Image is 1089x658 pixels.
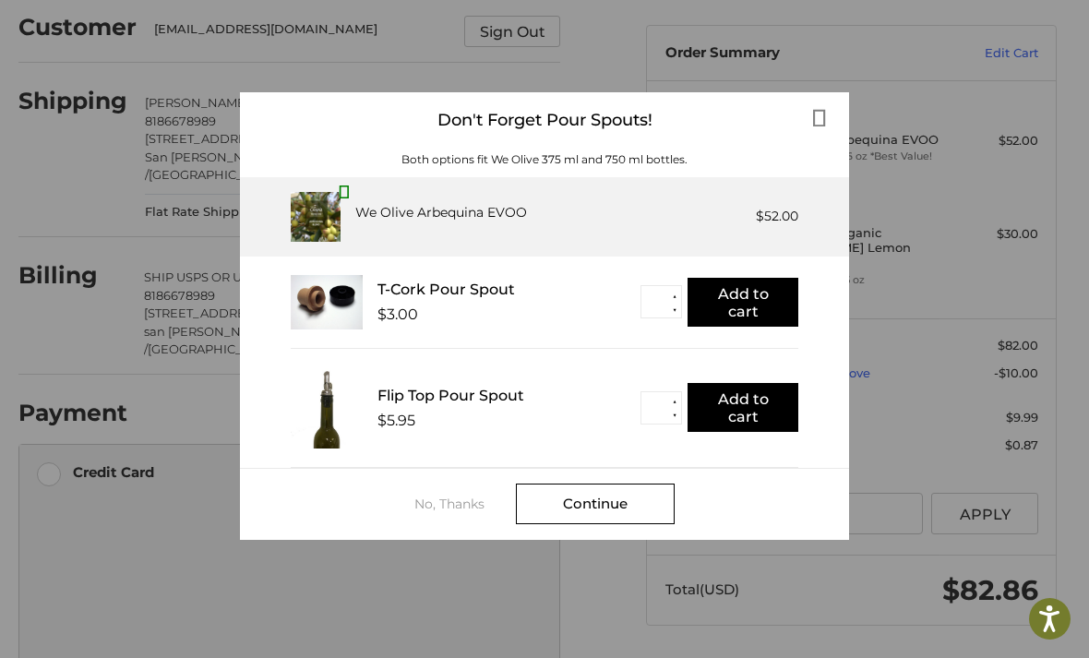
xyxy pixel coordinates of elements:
[240,92,849,149] div: Don't Forget Pour Spouts!
[756,207,798,226] div: $52.00
[667,303,681,317] button: ▼
[26,28,209,42] p: We're away right now. Please check back later!
[355,203,527,222] div: We Olive Arbequina EVOO
[377,281,640,298] div: T-Cork Pour Spout
[212,24,234,46] button: Open LiveChat chat widget
[667,395,681,409] button: ▲
[516,484,675,524] div: Continue
[240,151,849,168] div: Both options fit We Olive 375 ml and 750 ml bottles.
[291,367,363,449] img: FTPS_bottle__43406.1705089544.233.225.jpg
[688,383,798,432] button: Add to cart
[291,275,363,329] img: T_Cork__22625.1711686153.233.225.jpg
[377,412,415,429] div: $5.95
[688,278,798,327] button: Add to cart
[377,305,418,323] div: $3.00
[377,387,640,404] div: Flip Top Pour Spout
[667,289,681,303] button: ▲
[667,409,681,423] button: ▼
[414,496,516,511] div: No, Thanks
